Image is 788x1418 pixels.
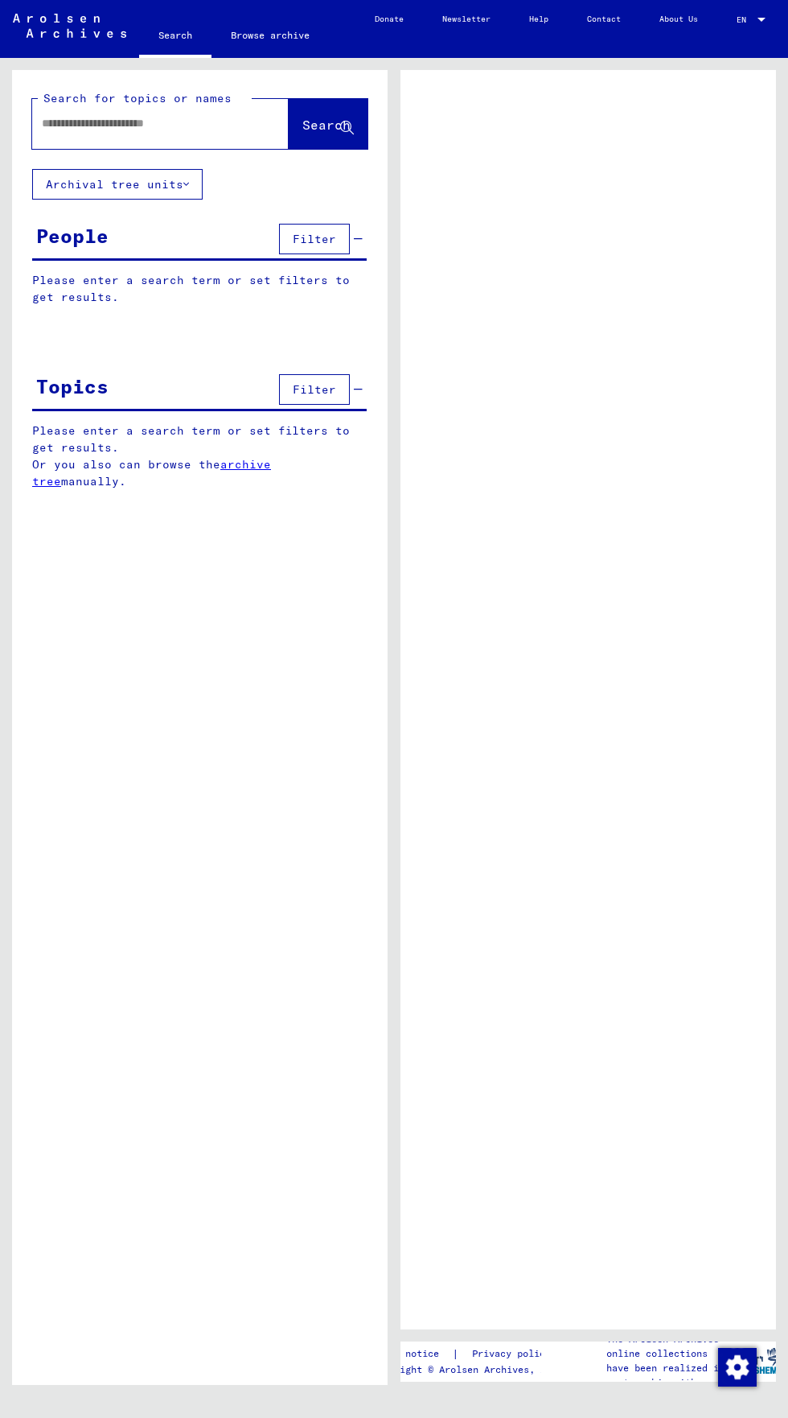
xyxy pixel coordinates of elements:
[302,117,351,133] span: Search
[718,1348,757,1387] img: Change consent
[717,1347,756,1386] div: Change consent
[32,272,367,306] p: Please enter a search term or set filters to get results.
[606,1361,729,1390] p: have been realized in partnership with
[32,423,367,490] p: Please enter a search term or set filters to get results. Or you also can browse the manually.
[36,372,109,401] div: Topics
[279,374,350,405] button: Filter
[371,1346,452,1362] a: Legal notice
[371,1346,570,1362] div: |
[293,232,336,246] span: Filter
[139,16,211,58] a: Search
[13,14,126,38] img: Arolsen_neg.svg
[36,221,109,250] div: People
[211,16,329,55] a: Browse archive
[32,457,271,488] a: archive tree
[293,382,336,397] span: Filter
[43,91,232,105] mat-label: Search for topics or names
[737,15,754,24] span: EN
[606,1332,729,1361] p: The Arolsen Archives online collections
[371,1362,570,1377] p: Copyright © Arolsen Archives, 2021
[289,99,367,149] button: Search
[32,169,203,200] button: Archival tree units
[459,1346,570,1362] a: Privacy policy
[279,224,350,254] button: Filter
